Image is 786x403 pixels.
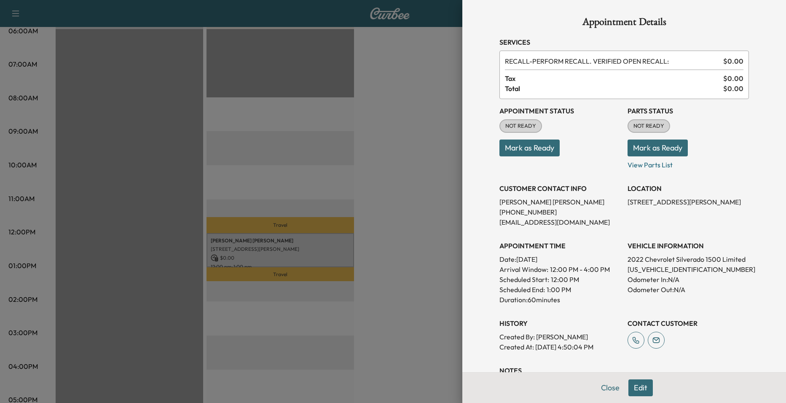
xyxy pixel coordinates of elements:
[723,56,743,66] span: $ 0.00
[628,379,653,396] button: Edit
[628,285,749,295] p: Odometer Out: N/A
[499,37,749,47] h3: Services
[499,17,749,30] h1: Appointment Details
[499,254,621,264] p: Date: [DATE]
[628,197,749,207] p: [STREET_ADDRESS][PERSON_NAME]
[499,183,621,193] h3: CUSTOMER CONTACT INFO
[723,83,743,94] span: $ 0.00
[628,241,749,251] h3: VEHICLE INFORMATION
[499,140,560,156] button: Mark as Ready
[505,83,723,94] span: Total
[505,73,723,83] span: Tax
[499,318,621,328] h3: History
[499,332,621,342] p: Created By : [PERSON_NAME]
[499,285,545,295] p: Scheduled End:
[499,207,621,217] p: [PHONE_NUMBER]
[499,217,621,227] p: [EMAIL_ADDRESS][DOMAIN_NAME]
[628,122,669,130] span: NOT READY
[499,342,621,352] p: Created At : [DATE] 4:50:04 PM
[499,274,549,285] p: Scheduled Start:
[628,106,749,116] h3: Parts Status
[500,122,541,130] span: NOT READY
[505,56,720,66] span: PERFORM RECALL. VERIFIED OPEN RECALL:
[499,295,621,305] p: Duration: 60 minutes
[628,254,749,264] p: 2022 Chevrolet Silverado 1500 Limited
[499,264,621,274] p: Arrival Window:
[596,379,625,396] button: Close
[499,106,621,116] h3: Appointment Status
[628,156,749,170] p: View Parts List
[628,183,749,193] h3: LOCATION
[499,197,621,207] p: [PERSON_NAME] [PERSON_NAME]
[550,264,610,274] span: 12:00 PM - 4:00 PM
[547,285,571,295] p: 1:00 PM
[499,365,749,376] h3: NOTES
[628,274,749,285] p: Odometer In: N/A
[723,73,743,83] span: $ 0.00
[628,318,749,328] h3: CONTACT CUSTOMER
[628,264,749,274] p: [US_VEHICLE_IDENTIFICATION_NUMBER]
[628,140,688,156] button: Mark as Ready
[499,241,621,251] h3: APPOINTMENT TIME
[551,274,579,285] p: 12:00 PM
